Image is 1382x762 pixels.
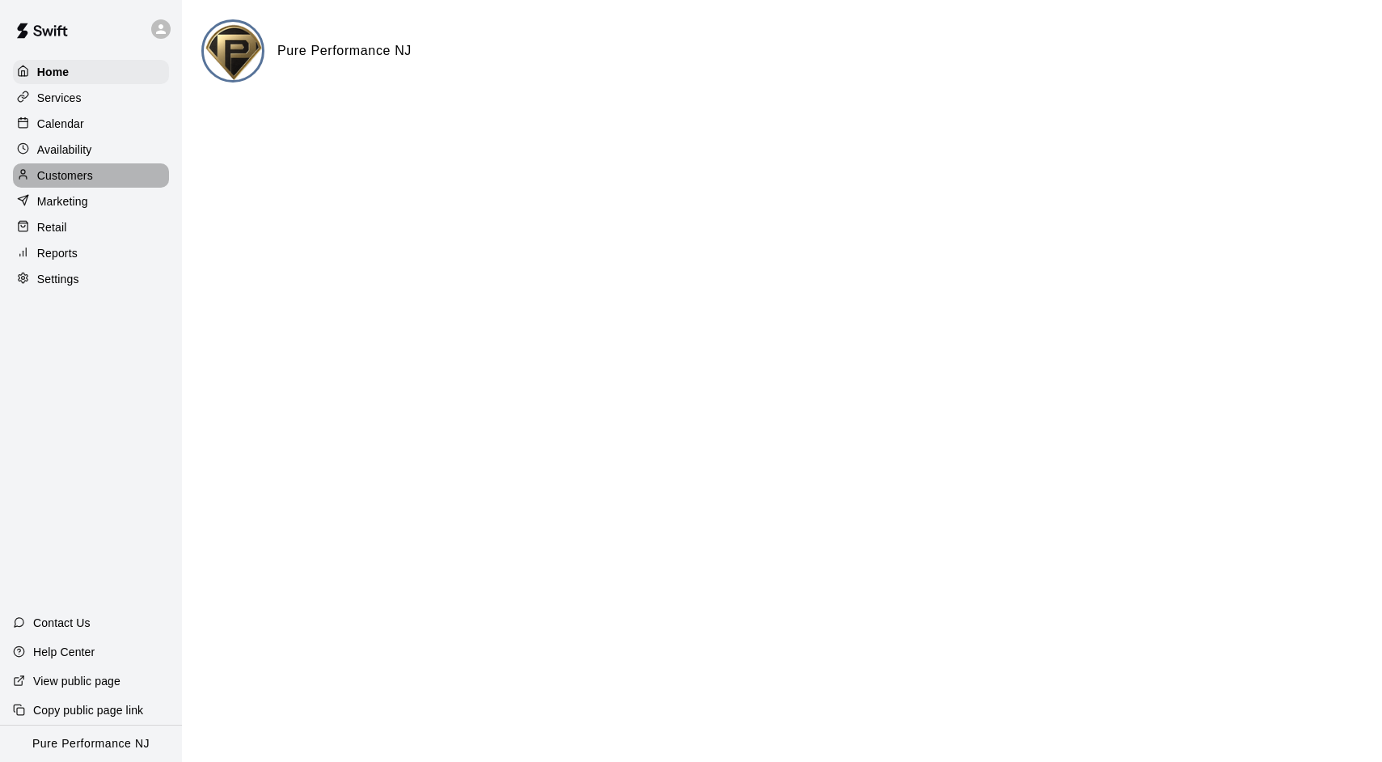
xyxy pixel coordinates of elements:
[33,644,95,660] p: Help Center
[13,138,169,162] a: Availability
[37,219,67,235] p: Retail
[204,22,264,83] img: Pure Performance NJ logo
[13,215,169,239] a: Retail
[32,735,150,752] p: Pure Performance NJ
[13,86,169,110] a: Services
[37,167,93,184] p: Customers
[37,193,88,210] p: Marketing
[33,702,143,718] p: Copy public page link
[37,142,92,158] p: Availability
[37,271,79,287] p: Settings
[13,60,169,84] a: Home
[13,189,169,214] a: Marketing
[13,241,169,265] a: Reports
[13,112,169,136] a: Calendar
[33,615,91,631] p: Contact Us
[37,64,70,80] p: Home
[37,116,84,132] p: Calendar
[37,90,82,106] p: Services
[13,267,169,291] a: Settings
[33,673,120,689] p: View public page
[37,245,78,261] p: Reports
[13,163,169,188] a: Customers
[277,40,412,61] h6: Pure Performance NJ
